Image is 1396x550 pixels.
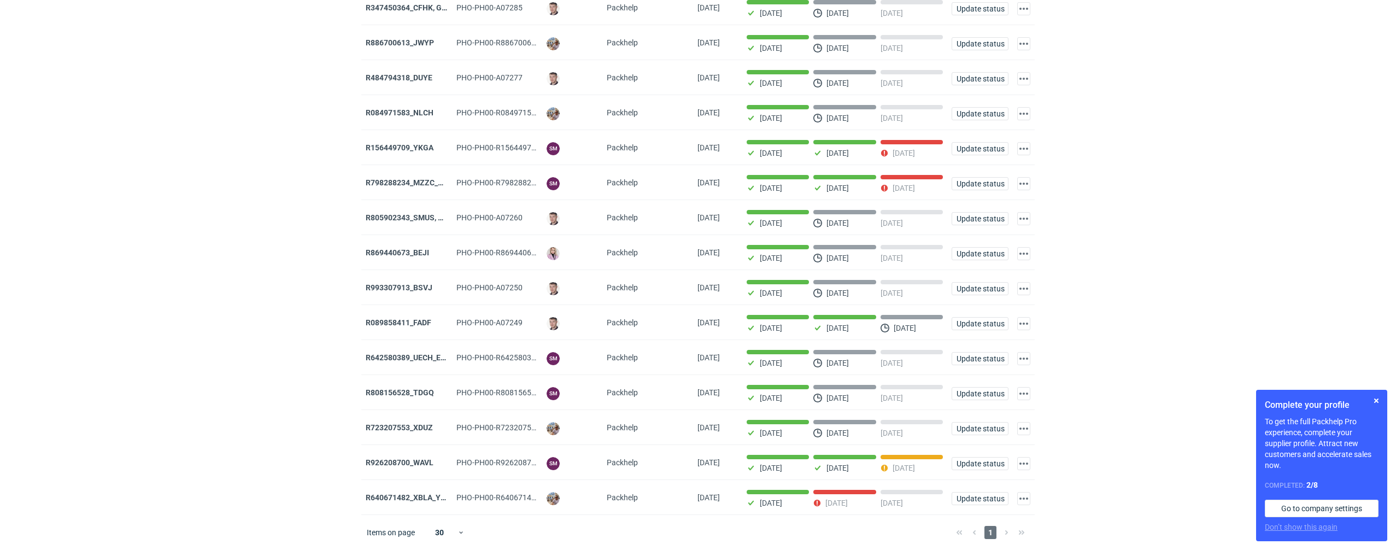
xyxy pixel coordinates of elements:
img: Klaudia Wiśniewska [547,247,560,260]
span: Update status [957,110,1004,118]
p: [DATE] [826,9,849,17]
button: Actions [1017,457,1030,470]
p: [DATE] [893,149,915,157]
span: Update status [957,460,1004,467]
strong: R723207553_XDUZ [366,423,433,432]
button: Actions [1017,352,1030,365]
button: Actions [1017,177,1030,190]
a: R798288234_MZZC_YZOD [366,178,458,187]
span: Update status [957,5,1004,13]
span: 22/09/2025 [697,178,720,187]
a: R805902343_SMUS, XBDT [366,213,457,222]
a: R640671482_XBLA_YSXL_LGDV_BUVN_WVLV [366,493,525,502]
span: PHO-PH00-R084971583_NLCH [456,108,564,117]
button: Actions [1017,247,1030,260]
span: Packhelp [607,38,638,47]
span: 17/09/2025 [697,388,720,397]
a: R886700613_JWYP [366,38,434,47]
a: R089858411_FADF [366,318,431,327]
span: Update status [957,285,1004,292]
strong: R484794318_DUYE [366,73,432,82]
button: Actions [1017,2,1030,15]
span: PHO-PH00-A07260 [456,213,523,222]
button: Update status [952,492,1008,505]
span: PHO-PH00-A07285 [456,3,523,12]
span: Items on page [367,527,415,538]
button: Update status [952,282,1008,295]
p: [DATE] [826,394,849,402]
p: [DATE] [826,149,849,157]
span: PHO-PH00-A07250 [456,283,523,292]
span: Packhelp [607,248,638,257]
span: 23/09/2025 [697,143,720,152]
p: [DATE] [825,499,848,507]
img: Maciej Sikora [547,2,560,15]
p: [DATE] [760,394,782,402]
button: Actions [1017,422,1030,435]
span: Packhelp [607,388,638,397]
p: [DATE] [760,464,782,472]
a: R347450364_CFHK, GKSJ [366,3,456,12]
button: Update status [952,352,1008,365]
span: Update status [957,320,1004,327]
p: [DATE] [760,289,782,297]
img: Michał Palasek [547,492,560,505]
span: Update status [957,250,1004,258]
span: PHO-PH00-A07249 [456,318,523,327]
figcaption: SM [547,457,560,470]
span: Packhelp [607,458,638,467]
p: [DATE] [826,79,849,87]
button: Update status [952,387,1008,400]
a: R808156528_TDGQ [366,388,434,397]
p: [DATE] [760,429,782,437]
span: 08/09/2025 [697,493,720,502]
span: 19/09/2025 [697,248,720,257]
p: [DATE] [881,359,903,367]
button: Skip for now [1370,394,1383,407]
button: Actions [1017,212,1030,225]
p: [DATE] [881,499,903,507]
figcaption: SM [547,142,560,155]
strong: R156449709_YKGA [366,143,433,152]
p: [DATE] [826,254,849,262]
span: PHO-PH00-R798288234_MZZC_YZOD [456,178,586,187]
span: Update status [957,215,1004,223]
img: Michał Palasek [547,107,560,120]
p: [DATE] [760,359,782,367]
a: Go to company settings [1265,500,1379,517]
p: [DATE] [760,324,782,332]
p: [DATE] [760,499,782,507]
a: R084971583_NLCH [366,108,433,117]
span: PHO-PH00-R869440673_BEJI [456,248,559,257]
figcaption: SM [547,352,560,365]
button: Update status [952,177,1008,190]
span: Update status [957,180,1004,188]
button: Update status [952,212,1008,225]
span: PHO-PH00-R642580389_UECH_ESJL [456,353,584,362]
span: 11/09/2025 [697,458,720,467]
p: [DATE] [760,184,782,192]
p: [DATE] [826,44,849,52]
span: 25/09/2025 [697,38,720,47]
span: 22/09/2025 [697,213,720,222]
span: Packhelp [607,353,638,362]
figcaption: SM [547,177,560,190]
button: Actions [1017,317,1030,330]
p: [DATE] [760,114,782,122]
p: [DATE] [826,289,849,297]
div: Completed: [1265,479,1379,491]
strong: R642580389_UECH_ESJL [366,353,454,362]
span: Update status [957,75,1004,83]
p: [DATE] [826,429,849,437]
p: [DATE] [881,9,903,17]
p: [DATE] [760,9,782,17]
strong: R926208700_WAVL [366,458,433,467]
div: 30 [422,525,457,540]
p: [DATE] [881,394,903,402]
button: Update status [952,72,1008,85]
